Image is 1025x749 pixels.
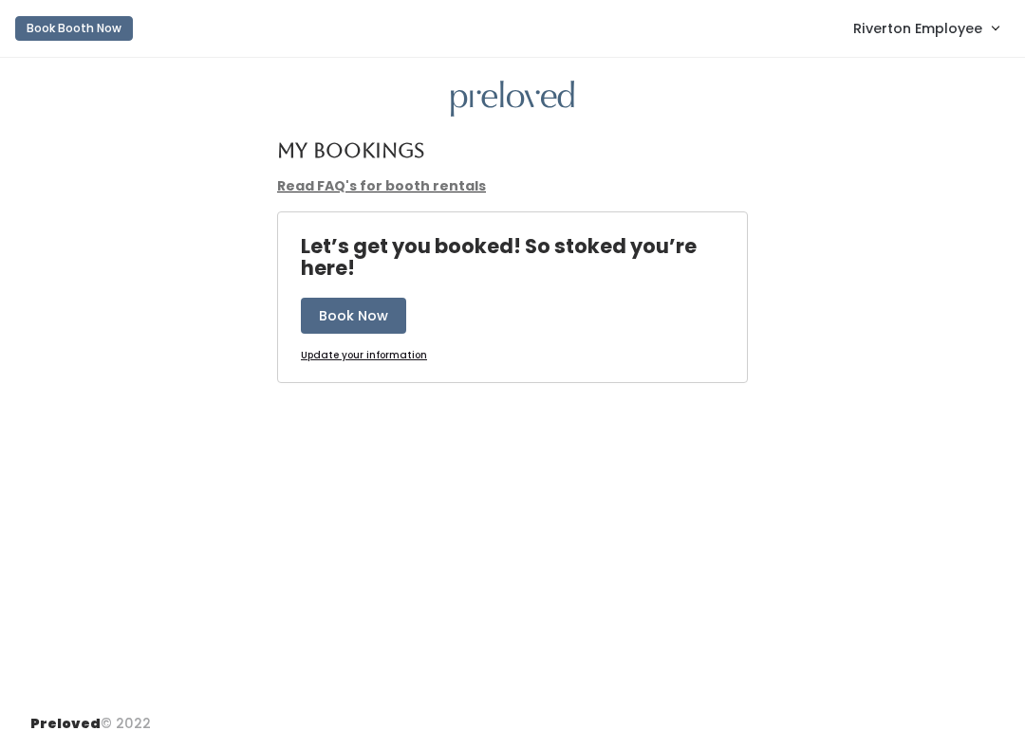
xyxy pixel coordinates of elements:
[301,298,406,334] button: Book Now
[277,139,424,161] h4: My Bookings
[15,16,133,41] button: Book Booth Now
[277,176,486,195] a: Read FAQ's for booth rentals
[15,8,133,49] a: Book Booth Now
[30,699,151,734] div: © 2022
[451,81,574,118] img: preloved logo
[834,8,1017,48] a: Riverton Employee
[30,714,101,733] span: Preloved
[301,235,747,279] h4: Let’s get you booked! So stoked you’re here!
[301,349,427,363] a: Update your information
[301,348,427,362] u: Update your information
[853,18,982,39] span: Riverton Employee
